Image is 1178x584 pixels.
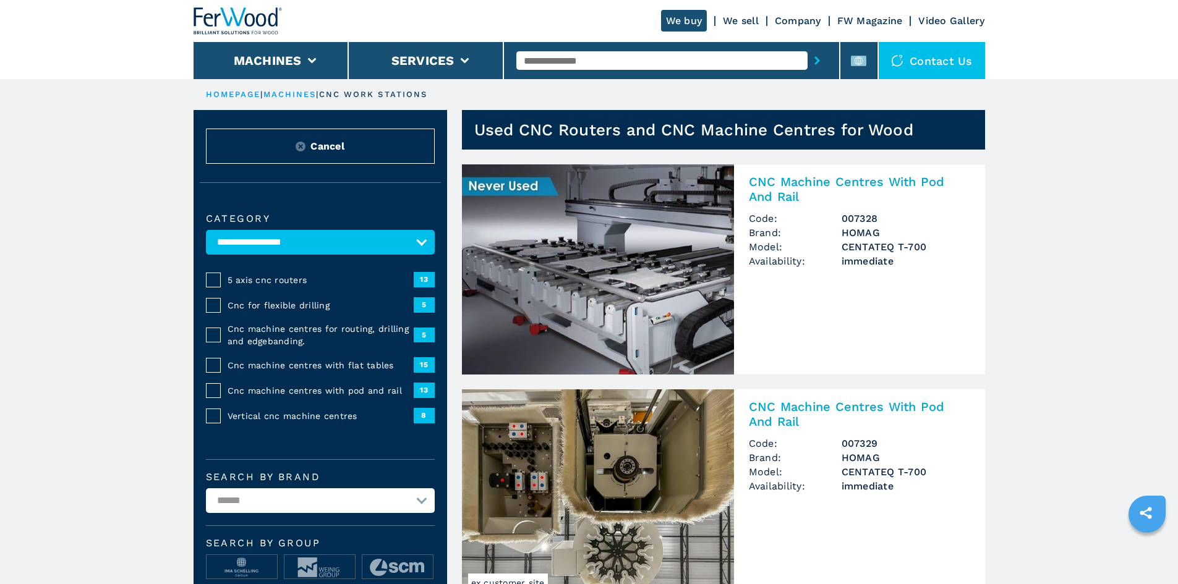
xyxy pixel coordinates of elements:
span: Cancel [310,139,344,153]
span: immediate [842,254,970,268]
span: 5 axis cnc routers [228,274,414,286]
span: Model: [749,240,842,254]
span: Cnc machine centres for routing, drilling and edgebanding. [228,323,414,347]
span: Cnc machine centres with pod and rail [228,384,414,397]
button: ResetCancel [206,129,435,164]
span: 15 [414,357,435,372]
span: 13 [414,272,435,287]
h3: CENTATEQ T-700 [842,240,970,254]
span: Brand: [749,226,842,240]
h2: CNC Machine Centres With Pod And Rail [749,174,970,204]
span: Availability: [749,479,842,493]
h3: 007329 [842,436,970,451]
img: image [207,555,277,580]
img: Reset [296,142,305,151]
span: Vertical cnc machine centres [228,410,414,422]
span: immediate [842,479,970,493]
span: 13 [414,383,435,397]
h3: CENTATEQ T-700 [842,465,970,479]
span: 8 [414,408,435,423]
a: CNC Machine Centres With Pod And Rail HOMAG CENTATEQ T-700CNC Machine Centres With Pod And RailCo... [462,164,985,375]
a: sharethis [1130,497,1161,528]
button: submit-button [808,46,827,75]
span: Brand: [749,451,842,465]
img: image [362,555,433,580]
img: image [284,555,355,580]
span: Code: [749,211,842,226]
span: Model: [749,465,842,479]
span: Cnc machine centres with flat tables [228,359,414,371]
a: Video Gallery [918,15,984,27]
span: Cnc for flexible drilling [228,299,414,311]
button: Machines [234,53,302,68]
p: cnc work stations [319,89,428,100]
span: 5 [414,297,435,312]
div: Contact us [879,42,985,79]
span: | [316,90,318,99]
a: Company [775,15,821,27]
span: 5 [414,328,435,342]
label: Category [206,214,435,224]
button: Services [391,53,455,68]
a: machines [263,90,317,99]
img: CNC Machine Centres With Pod And Rail HOMAG CENTATEQ T-700 [462,164,734,375]
span: Search by group [206,538,435,548]
a: We buy [661,10,707,32]
label: Search by brand [206,472,435,482]
h3: HOMAG [842,226,970,240]
h2: CNC Machine Centres With Pod And Rail [749,399,970,429]
h1: Used CNC Routers and CNC Machine Centres for Wood [474,120,913,140]
img: Ferwood [194,7,283,35]
span: Availability: [749,254,842,268]
a: FW Magazine [837,15,903,27]
h3: 007328 [842,211,970,226]
span: Code: [749,436,842,451]
img: Contact us [891,54,903,67]
a: We sell [723,15,759,27]
span: | [260,90,263,99]
h3: HOMAG [842,451,970,465]
a: HOMEPAGE [206,90,261,99]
